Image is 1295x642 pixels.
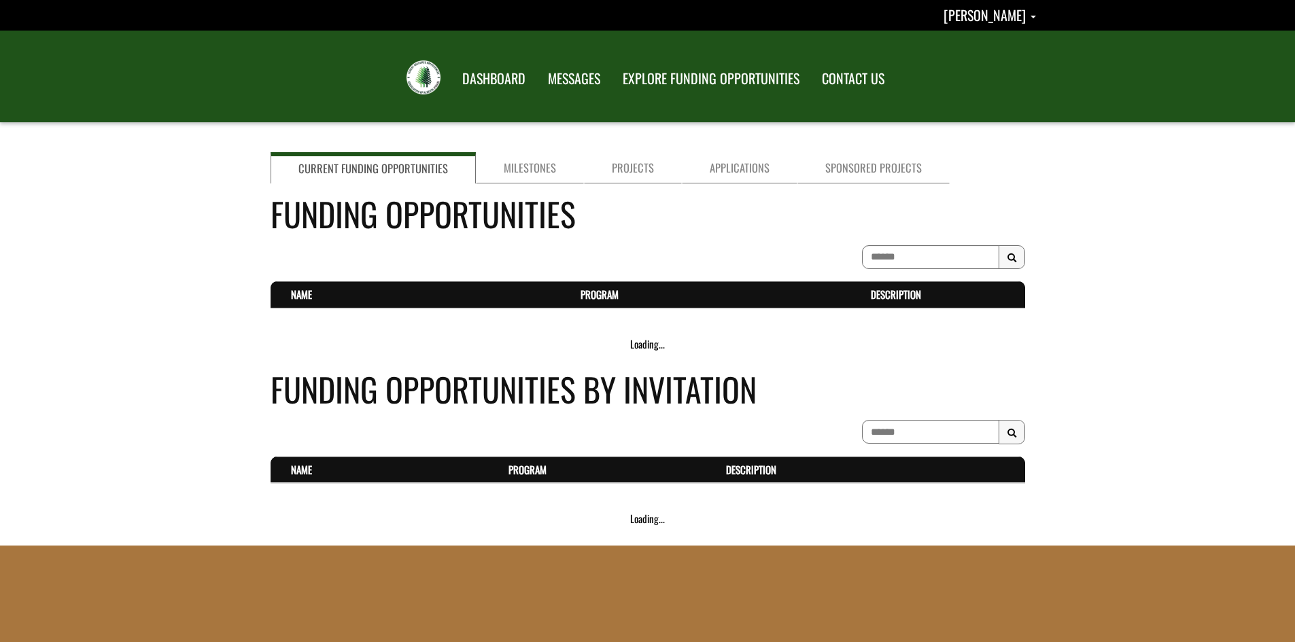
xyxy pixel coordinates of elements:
[271,365,1025,413] h4: Funding Opportunities By Invitation
[612,62,810,96] a: EXPLORE FUNDING OPPORTUNITIES
[581,287,619,302] a: Program
[450,58,895,96] nav: Main Navigation
[291,462,312,477] a: Name
[407,60,441,94] img: FRIAA Submissions Portal
[999,420,1025,444] button: Search Results
[584,152,682,183] a: Projects
[797,152,950,183] a: Sponsored Projects
[508,462,547,477] a: Program
[271,337,1025,351] div: Loading...
[682,152,797,183] a: Applications
[291,287,312,302] a: Name
[862,245,999,269] input: To search on partial text, use the asterisk (*) wildcard character.
[812,62,895,96] a: CONTACT US
[862,420,999,444] input: To search on partial text, use the asterisk (*) wildcard character.
[271,152,476,183] a: Current Funding Opportunities
[538,62,610,96] a: MESSAGES
[999,245,1025,270] button: Search Results
[452,62,536,96] a: DASHBOARD
[944,5,1036,25] a: Tonia Anderson
[726,462,776,477] a: Description
[476,152,584,183] a: Milestones
[996,457,1025,483] th: Actions
[871,287,921,302] a: Description
[944,5,1026,25] span: [PERSON_NAME]
[271,190,1025,238] h4: Funding Opportunities
[271,512,1025,526] div: Loading...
